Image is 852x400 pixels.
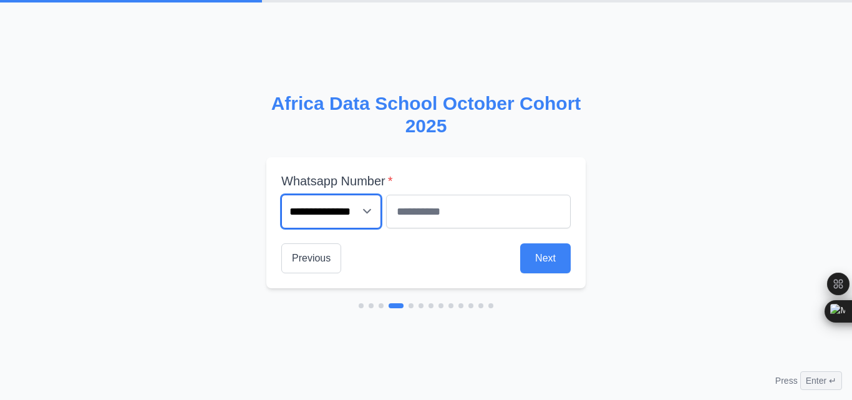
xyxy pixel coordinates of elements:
span: Enter ↵ [800,371,842,390]
div: Press [775,371,842,390]
h2: Africa Data School October Cohort 2025 [266,92,586,137]
label: Whatsapp Number [281,172,571,190]
button: Previous [281,243,341,273]
button: Next [520,243,571,273]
